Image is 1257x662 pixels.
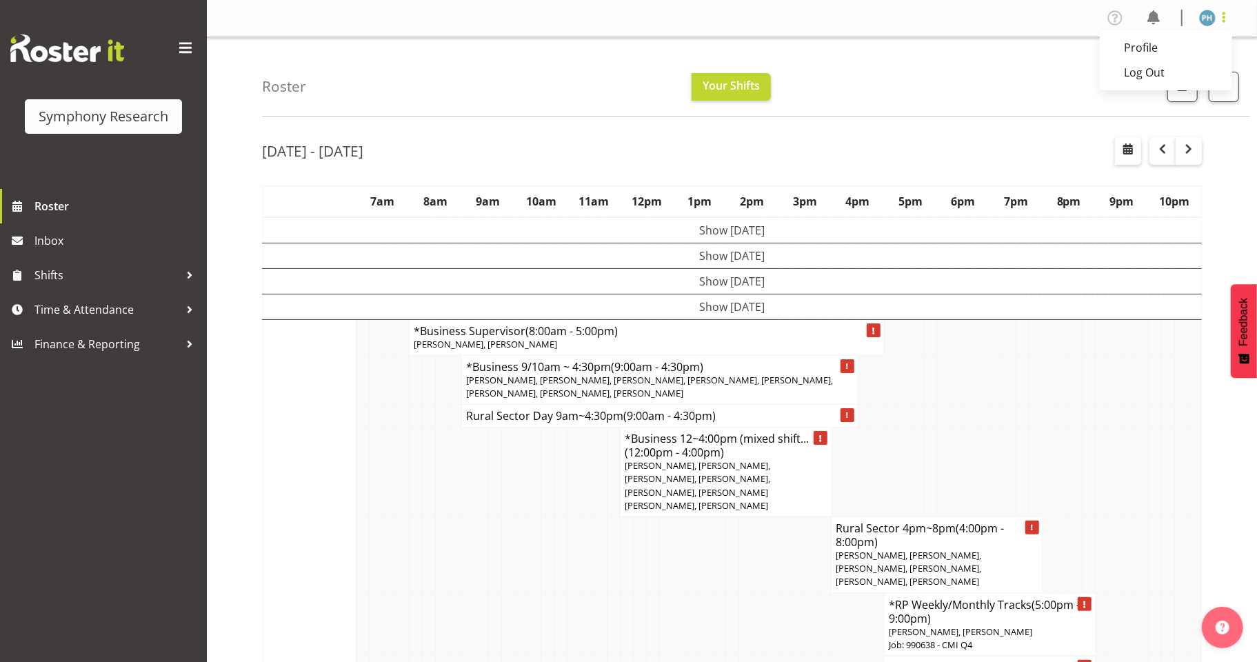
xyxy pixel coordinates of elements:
[889,639,1091,652] p: Job: 990638 - CMI Q4
[414,324,880,338] h4: *Business Supervisor
[692,73,771,101] button: Your Shifts
[567,185,621,217] th: 11am
[34,265,179,285] span: Shifts
[263,217,1202,243] td: Show [DATE]
[836,549,981,588] span: [PERSON_NAME], [PERSON_NAME], [PERSON_NAME], [PERSON_NAME], [PERSON_NAME], [PERSON_NAME]
[836,521,1038,549] h4: Rural Sector 4pm~8pm
[1231,284,1257,378] button: Feedback - Show survey
[703,78,760,93] span: Your Shifts
[611,359,703,374] span: (9:00am - 4:30pm)
[621,185,674,217] th: 12pm
[836,521,1004,550] span: (4:00pm - 8:00pm)
[263,268,1202,294] td: Show [DATE]
[1100,60,1232,85] a: Log Out
[1148,185,1201,217] th: 10pm
[262,142,363,160] h2: [DATE] - [DATE]
[778,185,832,217] th: 3pm
[34,299,179,320] span: Time & Attendance
[263,243,1202,268] td: Show [DATE]
[889,597,1080,626] span: (5:00pm - 9:00pm)
[1115,137,1141,165] button: Select a specific date within the roster.
[263,294,1202,319] td: Show [DATE]
[1216,621,1229,634] img: help-xxl-2.png
[1199,10,1216,26] img: paul-hitchfield1916.jpg
[889,598,1091,625] h4: *RP Weekly/Monthly Tracks
[514,185,567,217] th: 10am
[466,409,853,423] h4: Rural Sector Day 9am~4:30pm
[34,230,200,251] span: Inbox
[884,185,937,217] th: 5pm
[889,625,1032,638] span: [PERSON_NAME], [PERSON_NAME]
[1238,298,1250,346] span: Feedback
[625,459,770,512] span: [PERSON_NAME], [PERSON_NAME], [PERSON_NAME], [PERSON_NAME], [PERSON_NAME], [PERSON_NAME] [PERSON_...
[625,445,724,460] span: (12:00pm - 4:00pm)
[262,79,306,94] h4: Roster
[1043,185,1096,217] th: 8pm
[989,185,1043,217] th: 7pm
[414,338,557,350] span: [PERSON_NAME], [PERSON_NAME]
[409,185,462,217] th: 8am
[625,432,827,459] h4: *Business 12~4:00pm (mixed shift...
[466,374,833,399] span: [PERSON_NAME], [PERSON_NAME], [PERSON_NAME], [PERSON_NAME], [PERSON_NAME], [PERSON_NAME], [PERSON...
[34,196,200,217] span: Roster
[462,185,515,217] th: 9am
[623,408,716,423] span: (9:00am - 4:30pm)
[937,185,990,217] th: 6pm
[726,185,779,217] th: 2pm
[39,106,168,127] div: Symphony Research
[10,34,124,62] img: Rosterit website logo
[832,185,885,217] th: 4pm
[356,185,410,217] th: 7am
[1096,185,1149,217] th: 9pm
[673,185,726,217] th: 1pm
[34,334,179,354] span: Finance & Reporting
[1100,35,1232,60] a: Profile
[525,323,618,339] span: (8:00am - 5:00pm)
[466,360,853,374] h4: *Business 9/10am ~ 4:30pm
